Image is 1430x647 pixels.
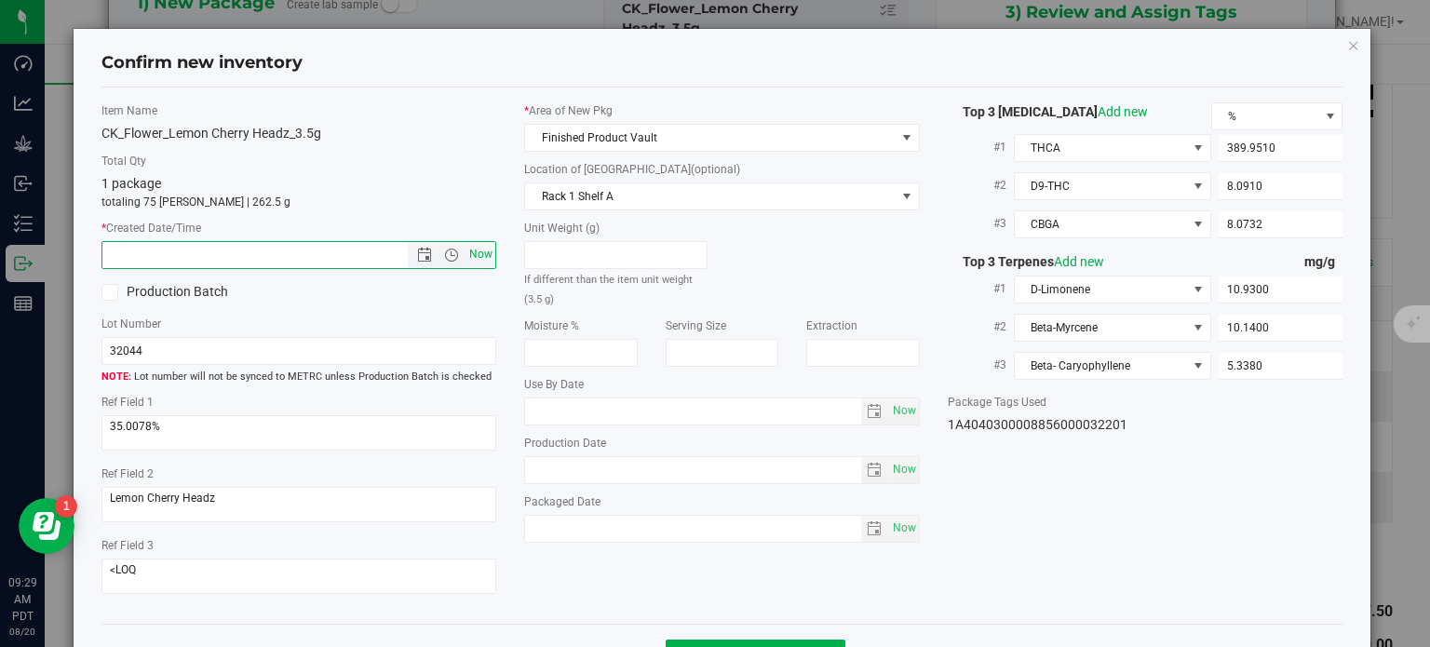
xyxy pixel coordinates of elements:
span: D-Limonene [1015,276,1187,303]
span: Beta- Caryophyllene [1015,353,1187,379]
span: Open the time view [436,248,467,263]
span: % [1212,103,1319,129]
span: select [896,183,919,209]
label: Serving Size [666,317,779,334]
span: select [861,398,888,425]
span: (optional) [691,163,740,176]
label: Total Qty [101,153,497,169]
span: Set Current date [888,398,920,425]
label: Extraction [806,317,920,334]
h4: Confirm new inventory [101,51,303,75]
span: select [888,516,919,542]
label: Package Tags Used [948,394,1343,411]
span: Lot number will not be synced to METRC unless Production Batch is checked [101,370,497,385]
label: #3 [948,348,1014,382]
label: Use By Date [524,376,920,393]
iframe: Resource center [19,498,74,554]
label: #1 [948,130,1014,164]
span: select [861,516,888,542]
input: 5.3380 [1219,353,1343,379]
label: Ref Field 3 [101,537,497,554]
label: Area of New Pkg [524,102,920,119]
div: 1A4040300008856000032201 [948,415,1343,435]
span: Rack 1 Shelf A [525,183,896,209]
label: Unit Weight (g) [524,220,708,236]
label: #2 [948,310,1014,344]
input: 8.0732 [1219,211,1343,237]
input: 8.0910 [1219,173,1343,199]
input: 10.1400 [1219,315,1343,341]
span: Set Current date [888,456,920,483]
label: Moisture % [524,317,638,334]
input: 389.9510 [1219,135,1343,161]
p: totaling 75 [PERSON_NAME] | 262.5 g [101,194,497,210]
span: Finished Product Vault [525,125,896,151]
span: select [888,457,919,483]
label: Production Batch [101,282,285,302]
label: #1 [948,272,1014,305]
small: If different than the item unit weight (3.5 g) [524,274,693,305]
label: Lot Number [101,316,497,332]
span: select [861,457,888,483]
label: Item Name [101,102,497,119]
span: mg/g [1304,254,1342,269]
span: Top 3 [MEDICAL_DATA] [948,104,1148,119]
span: THCA [1015,135,1187,161]
span: CBGA [1015,211,1187,237]
label: #2 [948,168,1014,202]
span: Beta-Myrcene [1015,315,1187,341]
span: Set Current date [465,241,497,268]
div: CK_Flower_Lemon Cherry Headz_3.5g [101,124,497,143]
span: 1 package [101,176,161,191]
span: Top 3 Terpenes [948,254,1104,269]
a: Add new [1098,104,1148,119]
label: Location of [GEOGRAPHIC_DATA] [524,161,920,178]
label: Created Date/Time [101,220,497,236]
a: Add new [1054,254,1104,269]
input: 10.9300 [1219,276,1343,303]
span: Set Current date [888,515,920,542]
iframe: Resource center unread badge [55,495,77,518]
span: select [888,398,919,425]
label: Packaged Date [524,493,920,510]
label: Ref Field 1 [101,394,497,411]
label: Ref Field 2 [101,465,497,482]
label: Production Date [524,435,920,452]
label: #3 [948,207,1014,240]
span: Open the date view [409,248,440,263]
span: D9-THC [1015,173,1187,199]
